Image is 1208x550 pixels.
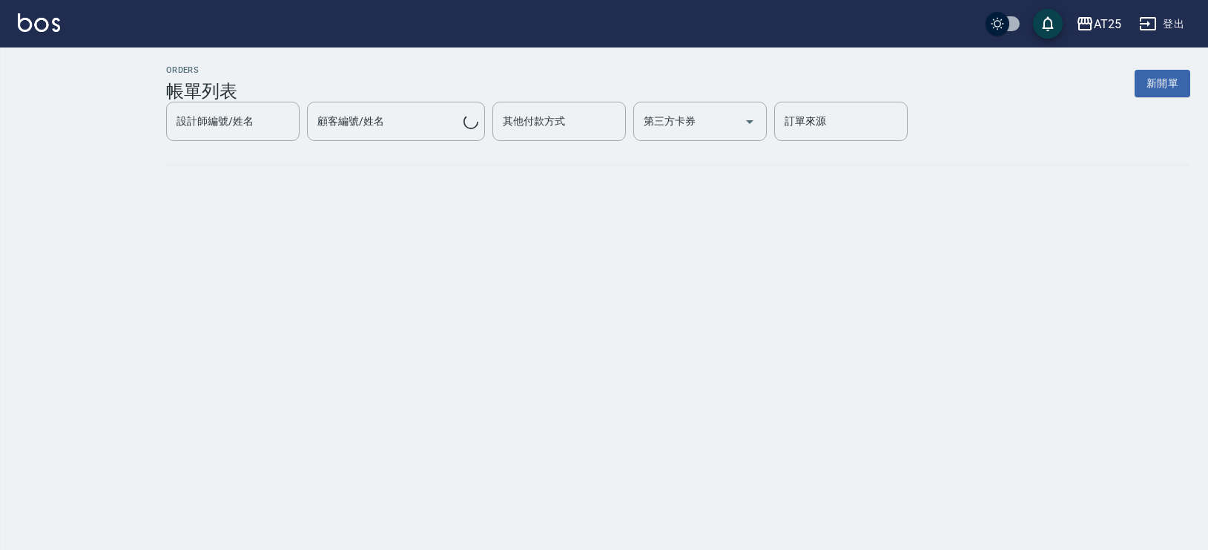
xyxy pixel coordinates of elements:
[1094,15,1121,33] div: AT25
[1135,76,1190,90] a: 新開單
[166,65,237,75] h2: ORDERS
[166,81,237,102] h3: 帳單列表
[738,110,762,134] button: Open
[18,13,60,32] img: Logo
[1133,10,1190,38] button: 登出
[1033,9,1063,39] button: save
[1070,9,1127,39] button: AT25
[1135,70,1190,97] button: 新開單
